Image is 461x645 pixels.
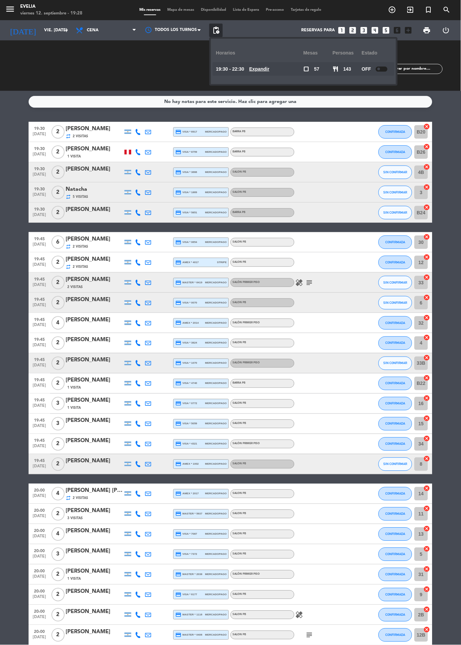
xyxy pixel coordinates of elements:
[263,8,288,12] span: Pre-acceso
[424,274,430,281] i: cancel
[205,150,227,154] span: mercadopago
[31,192,48,200] span: [DATE]
[66,527,123,536] div: [PERSON_NAME]
[175,239,181,245] i: credit_card
[384,462,407,466] span: SIN CONFIRMAR
[175,531,197,537] span: visa * 7087
[379,487,412,501] button: CONFIRMADA
[175,129,181,135] i: credit_card
[314,65,320,73] span: 57
[205,280,227,285] span: mercadopago
[437,20,456,40] div: LOG OUT
[379,548,412,561] button: CONFIRMADA
[31,404,48,411] span: [DATE]
[175,551,181,558] i: credit_card
[425,6,433,14] i: turned_in_not
[233,442,260,445] span: SALÓN PRIMER PISO
[175,129,197,135] span: visa * 6917
[66,134,71,139] i: repeat
[386,260,405,264] span: CONFIRMADA
[31,384,48,391] span: [DATE]
[175,189,181,195] i: credit_card
[51,336,65,350] span: 2
[20,3,82,10] div: Evelia
[424,184,430,190] i: cancel
[379,528,412,541] button: CONFIRMADA
[51,528,65,541] span: 4
[31,457,48,464] span: 19:45
[51,458,65,471] span: 2
[175,280,203,286] span: master * 6419
[31,547,48,554] span: 20:00
[386,240,405,244] span: CONFIRMADA
[379,357,412,370] button: SIN CONFIRMAR
[51,397,65,410] span: 3
[424,546,430,552] i: cancel
[386,492,405,496] span: CONFIRMADA
[205,210,227,215] span: mercadopago
[205,401,227,406] span: mercadopago
[175,280,181,286] i: credit_card
[379,437,412,451] button: CONFIRMADA
[51,206,65,219] span: 2
[233,422,246,425] span: SALON PB
[67,405,81,411] span: 1 Visita
[379,608,412,622] button: CONFIRMADA
[205,552,227,557] span: mercadopago
[424,334,430,341] i: cancel
[31,567,48,575] span: 20:00
[424,204,430,211] i: cancel
[175,360,197,366] span: visa * 1070
[233,382,246,385] span: BARRA PB
[424,254,430,260] i: cancel
[66,376,123,385] div: [PERSON_NAME]
[230,8,263,12] span: Lista de Espera
[386,422,405,426] span: CONFIRMADA
[379,397,412,410] button: CONFIRMADA
[443,6,451,14] i: search
[386,613,405,617] span: CONFIRMADA
[5,4,15,16] button: menu
[66,396,123,405] div: [PERSON_NAME]
[233,191,246,193] span: SALON PB
[233,261,246,263] span: SALON PB
[205,190,227,194] span: mercadopago
[333,66,339,72] span: restaurant
[424,314,430,321] i: cancel
[442,26,450,34] i: power_settings_new
[175,401,197,407] span: visa * 0772
[386,150,405,154] span: CONFIRMADA
[333,44,362,62] div: personas
[379,588,412,602] button: CONFIRMADA
[306,279,314,287] i: subject
[73,264,88,270] span: 2 Visitas
[386,341,405,345] span: CONFIRMADA
[66,356,123,365] div: [PERSON_NAME]
[393,26,402,35] i: looks_6
[31,396,48,404] span: 19:45
[51,377,65,390] span: 2
[362,65,371,73] span: OFF
[51,145,65,159] span: 2
[205,341,227,345] span: mercadopago
[379,236,412,249] button: CONFIRMADA
[31,424,48,432] span: [DATE]
[31,165,48,172] span: 19:30
[51,256,65,269] span: 2
[384,281,407,284] span: SIN CONFIRMAR
[390,65,442,73] input: Filtrar por nombre...
[66,194,71,200] i: repeat
[51,507,65,521] span: 2
[233,281,260,284] span: SALÓN PRIMER PISO
[424,143,430,150] i: cancel
[344,65,351,73] span: 143
[175,421,181,427] i: credit_card
[379,296,412,310] button: SIN CONFIRMAR
[20,10,82,17] div: viernes 12. septiembre - 19:28
[205,492,227,496] span: mercadopago
[67,516,83,521] span: 3 Visitas
[5,23,41,38] i: [DATE]
[31,335,48,343] span: 19:45
[51,417,65,431] span: 3
[175,491,199,497] span: amex * 2017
